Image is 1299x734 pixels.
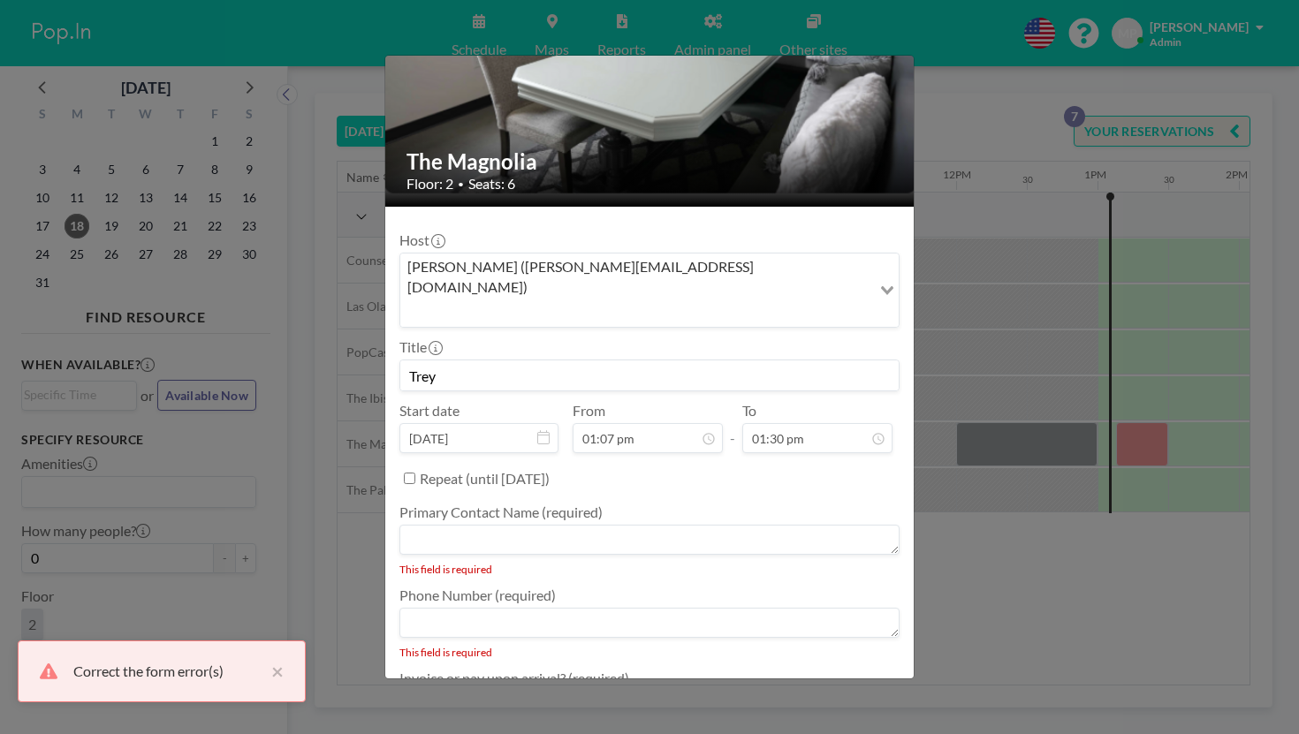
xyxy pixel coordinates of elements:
label: Host [399,231,444,249]
label: Repeat (until [DATE]) [420,470,550,488]
div: This field is required [399,563,900,576]
h2: The Magnolia [406,148,894,175]
input: Morgan's reservation [400,360,899,390]
input: Search for option [402,300,870,323]
label: From [573,402,605,420]
label: Title [399,338,441,356]
label: Primary Contact Name (required) [399,503,603,521]
label: To [742,402,756,420]
div: This field is required [399,646,900,659]
label: Start date [399,402,460,420]
div: Correct the form error(s) [73,661,262,682]
span: [PERSON_NAME] ([PERSON_NAME][EMAIL_ADDRESS][DOMAIN_NAME]) [404,257,868,297]
span: • [458,178,464,191]
div: Search for option [400,253,899,327]
span: Seats: 6 [468,175,515,193]
span: Floor: 2 [406,175,453,193]
button: close [262,661,284,682]
span: - [730,408,735,447]
label: Phone Number (required) [399,586,556,604]
label: Invoice or pay upon arrival? (required) [399,670,629,687]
